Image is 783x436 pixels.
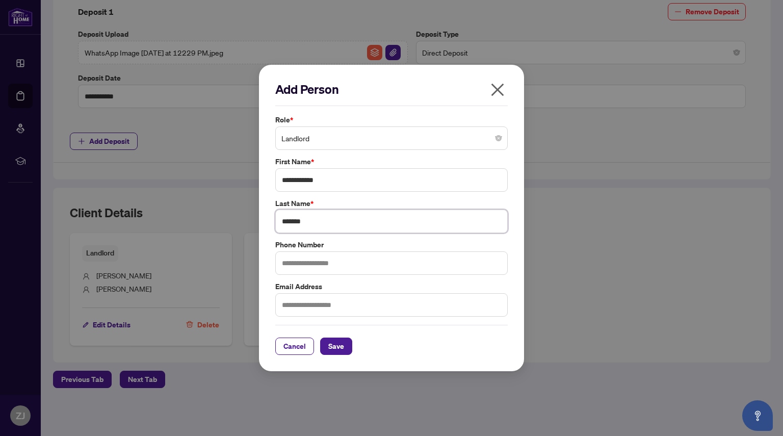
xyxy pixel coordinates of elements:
span: close-circle [495,135,502,141]
button: Open asap [742,400,773,431]
label: Phone Number [275,239,508,250]
span: Landlord [281,129,502,148]
button: Cancel [275,338,314,355]
span: Cancel [283,338,306,354]
label: Email Address [275,281,508,292]
button: Save [320,338,352,355]
span: close [489,82,506,98]
label: First Name [275,156,508,167]
span: Save [328,338,344,354]
h2: Add Person [275,81,508,97]
label: Role [275,114,508,125]
label: Last Name [275,198,508,209]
